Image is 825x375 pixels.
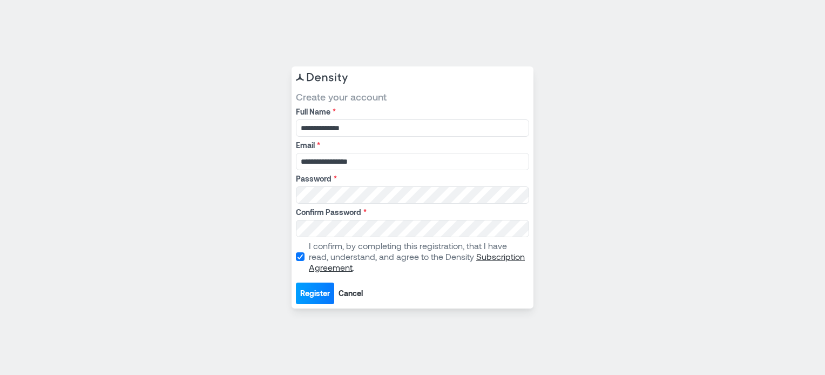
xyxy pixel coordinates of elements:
p: I confirm, by completing this registration, that I have read, understand, and agree to the Density . [309,240,527,273]
label: Full Name [296,106,527,117]
label: Password [296,173,527,184]
span: Cancel [339,288,363,299]
label: Email [296,140,527,151]
button: Register [296,283,334,304]
label: Confirm Password [296,207,527,218]
span: Register [300,288,330,299]
a: Subscription Agreement [309,251,525,272]
button: Cancel [334,283,367,304]
span: Create your account [296,90,529,103]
